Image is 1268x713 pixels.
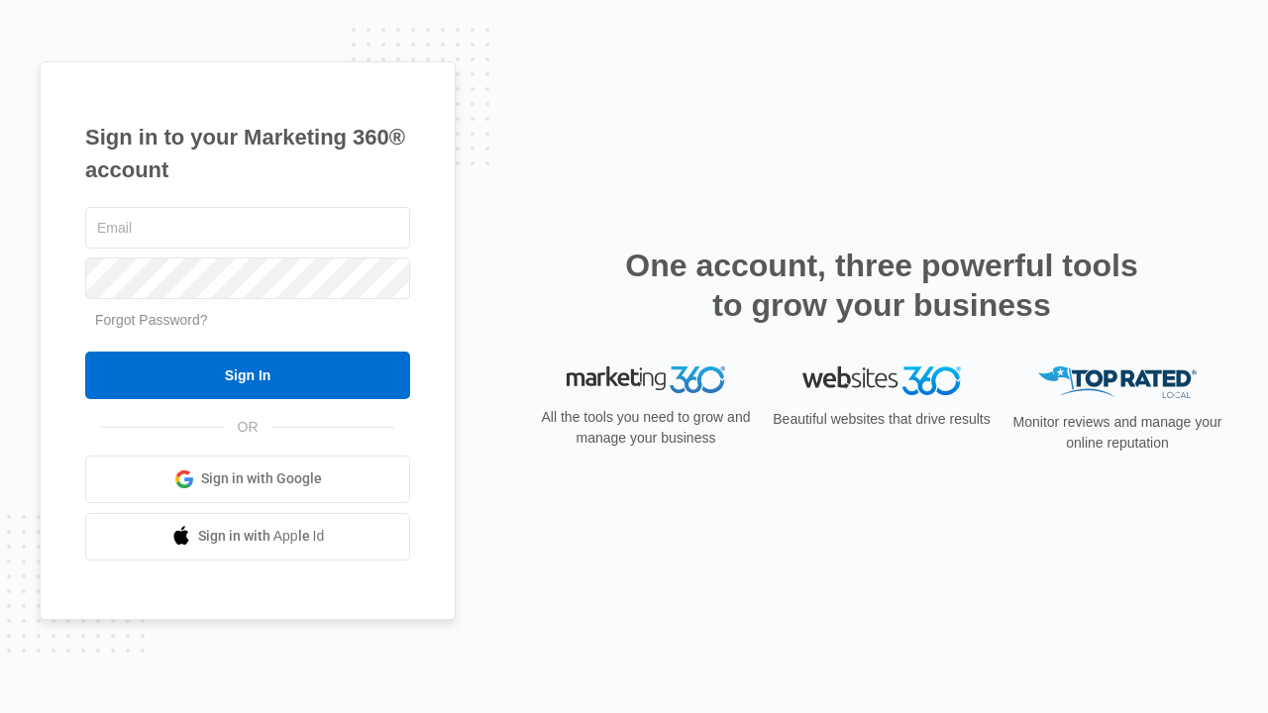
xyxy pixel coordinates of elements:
[619,246,1144,325] h2: One account, three powerful tools to grow your business
[85,456,410,503] a: Sign in with Google
[771,409,993,430] p: Beautiful websites that drive results
[85,513,410,560] a: Sign in with Apple Id
[201,468,322,489] span: Sign in with Google
[1038,366,1197,399] img: Top Rated Local
[802,366,961,395] img: Websites 360
[1006,412,1228,454] p: Monitor reviews and manage your online reputation
[535,407,757,449] p: All the tools you need to grow and manage your business
[95,312,208,328] a: Forgot Password?
[85,352,410,399] input: Sign In
[85,207,410,249] input: Email
[85,121,410,186] h1: Sign in to your Marketing 360® account
[567,366,725,394] img: Marketing 360
[224,417,272,438] span: OR
[198,526,325,547] span: Sign in with Apple Id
